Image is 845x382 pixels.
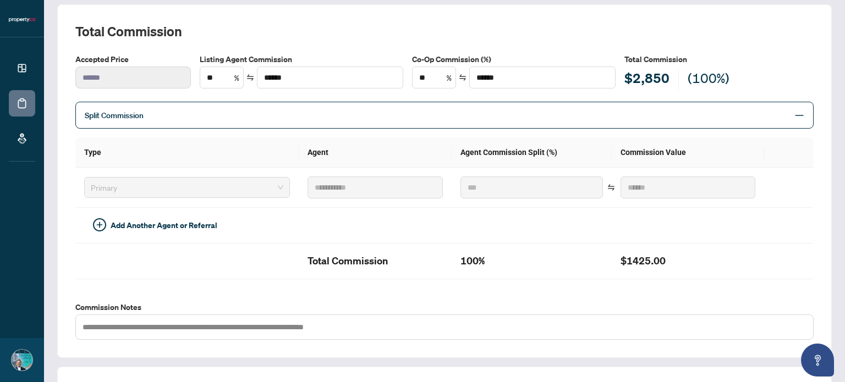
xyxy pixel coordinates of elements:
h5: Total Commission [624,53,814,65]
button: Open asap [801,344,834,377]
span: swap [607,184,615,191]
button: Add Another Agent or Referral [84,217,226,234]
h2: Total Commission [75,23,814,40]
img: logo [9,16,35,23]
label: Listing Agent Commission [200,53,403,65]
h2: (100%) [688,69,729,90]
h2: $2,850 [624,69,670,90]
span: minus [794,110,804,120]
img: Profile Icon [12,350,32,370]
div: Split Commission [75,102,814,129]
span: swap [459,74,467,81]
span: Primary [91,179,283,196]
span: swap [246,74,254,81]
th: Agent Commission Split (%) [452,137,612,168]
span: plus-circle [93,218,106,231]
label: Accepted Price [75,53,191,65]
label: Co-Op Commission (%) [412,53,616,65]
span: Split Commission [85,110,144,120]
label: Commission Notes [75,301,814,313]
th: Commission Value [612,137,764,168]
h2: Total Commission [308,252,442,270]
th: Agent [299,137,451,168]
h2: $1425.00 [621,252,755,270]
th: Type [75,137,299,168]
h2: 100% [460,252,603,270]
span: Add Another Agent or Referral [111,219,217,231]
